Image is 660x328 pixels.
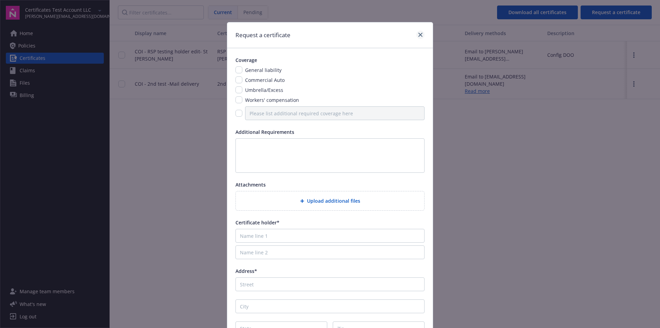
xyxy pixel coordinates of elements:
input: Name line 2 [235,245,425,259]
span: Certificate holder* [235,219,279,226]
div: Upload additional files [235,191,425,211]
span: Coverage [235,57,257,63]
span: Umbrella/Excess [245,87,283,93]
input: Street [235,277,425,291]
input: Please list additional required coverage here [245,106,425,120]
span: Address* [235,268,257,274]
h1: Request a certificate [235,31,290,40]
span: Upload additional files [307,197,360,204]
input: Name line 1 [235,229,425,243]
span: Commercial Auto [245,77,285,83]
input: City [235,299,425,313]
span: Additional Requirements [235,129,294,135]
span: Workers' compensation [245,97,299,103]
span: Attachments [235,181,266,188]
span: General liability [245,67,282,73]
a: close [416,31,425,39]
